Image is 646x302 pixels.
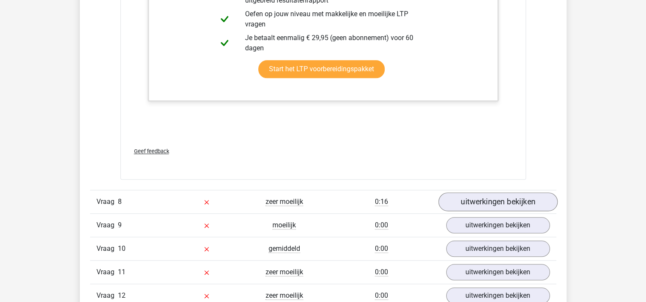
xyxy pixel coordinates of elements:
span: 8 [118,197,122,206]
span: 0:16 [375,197,388,206]
a: uitwerkingen bekijken [438,192,557,211]
span: Vraag [96,267,118,277]
span: Vraag [96,244,118,254]
span: 9 [118,221,122,229]
span: gemiddeld [269,244,300,253]
span: Vraag [96,220,118,230]
span: Geef feedback [134,148,169,154]
span: 0:00 [375,291,388,300]
span: zeer moeilijk [266,197,303,206]
span: Vraag [96,197,118,207]
span: Vraag [96,290,118,301]
span: zeer moeilijk [266,268,303,276]
span: 11 [118,268,126,276]
span: 0:00 [375,244,388,253]
span: moeilijk [272,221,296,229]
a: uitwerkingen bekijken [446,241,550,257]
a: Start het LTP voorbereidingspakket [258,60,385,78]
span: 0:00 [375,221,388,229]
span: zeer moeilijk [266,291,303,300]
span: 10 [118,244,126,253]
span: 12 [118,291,126,299]
a: uitwerkingen bekijken [446,264,550,280]
a: uitwerkingen bekijken [446,217,550,233]
span: 0:00 [375,268,388,276]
